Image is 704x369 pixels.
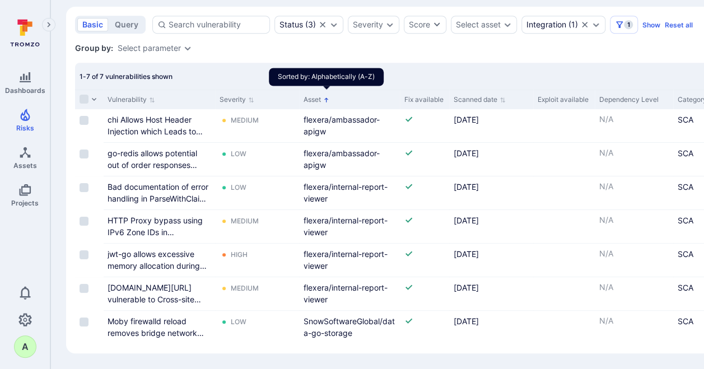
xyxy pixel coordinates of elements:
[449,210,533,243] div: Cell for Scanned date
[231,317,246,326] div: Low
[304,316,395,338] a: SnowSoftwareGlobal/data-go-storage
[75,244,103,277] div: Cell for selection
[599,248,669,259] p: N/A
[108,283,201,316] a: golang.org/x/net vulnerable to Cross-site Scripting
[591,20,600,29] button: Expand dropdown
[75,43,113,54] span: Group by:
[299,311,400,344] div: Cell for Asset
[75,277,103,310] div: Cell for selection
[215,210,299,243] div: Cell for Severity
[215,109,299,142] div: Cell for Severity
[599,282,669,293] p: N/A
[75,109,103,142] div: Cell for selection
[108,182,210,227] a: Bad documentation of error handling in ParseWithClaims can lead to potentially dangerous situations
[329,20,338,29] button: Expand dropdown
[599,214,669,226] p: N/A
[103,210,215,243] div: Cell for Vulnerability
[456,20,501,29] div: Select asset
[526,20,578,29] div: ( 1 )
[77,18,108,31] button: basic
[169,19,265,30] input: Search vulnerability
[231,150,246,158] div: Low
[45,20,53,30] i: Expand navigation menu
[323,94,329,106] p: Sorted by: Alphabetically (A-Z)
[595,244,673,277] div: Cell for Dependency Level
[80,72,172,81] span: 1-7 of 7 vulnerabilities shown
[400,311,449,344] div: Cell for Fix available
[215,277,299,310] div: Cell for Severity
[80,317,88,326] span: Select row
[215,311,299,344] div: Cell for Severity
[75,210,103,243] div: Cell for selection
[304,148,380,170] a: flexera/ambassador-apigw
[108,95,155,104] button: Sort by Vulnerability
[304,115,380,136] a: flexera/ambassador-apigw
[454,214,529,226] div: [DATE]
[108,316,204,349] a: Moby firewalld reload removes bridge network isolation
[80,250,88,259] span: Select row
[400,109,449,142] div: Cell for Fix available
[103,176,215,209] div: Cell for Vulnerability
[118,44,192,53] div: grouping parameters
[454,248,529,260] div: [DATE]
[103,311,215,344] div: Cell for Vulnerability
[400,176,449,209] div: Cell for Fix available
[231,217,259,226] div: Medium
[454,315,529,327] div: [DATE]
[409,19,430,30] div: Score
[231,116,259,125] div: Medium
[533,176,595,209] div: Cell for Exploit available
[215,143,299,176] div: Cell for Severity
[80,284,88,293] span: Select row
[400,143,449,176] div: Cell for Fix available
[533,244,595,277] div: Cell for Exploit available
[304,249,388,270] a: flexera/internal-report-viewer
[75,311,103,344] div: Cell for selection
[533,277,595,310] div: Cell for Exploit available
[80,150,88,158] span: Select row
[215,244,299,277] div: Cell for Severity
[538,95,590,105] div: Exploit available
[610,16,638,34] button: Filters
[103,143,215,176] div: Cell for Vulnerability
[103,244,215,277] div: Cell for Vulnerability
[11,199,39,207] span: Projects
[454,282,529,293] div: [DATE]
[526,20,578,29] button: Integration(1)
[118,44,181,53] div: Select parameter
[279,20,316,29] button: Status(3)
[80,116,88,125] span: Select row
[13,161,37,170] span: Assets
[304,182,388,203] a: flexera/internal-report-viewer
[304,95,329,104] button: Sort by Asset
[108,148,209,205] a: go-redis allows potential out of order responses when `CLIENT SETINFO` times out during connectio...
[449,244,533,277] div: Cell for Scanned date
[353,20,383,29] button: Severity
[108,115,203,160] a: chi Allows Host Header Injection which Leads to Open Redirect in RedirectSlashes
[533,210,595,243] div: Cell for Exploit available
[400,277,449,310] div: Cell for Fix available
[599,114,669,125] p: N/A
[103,277,215,310] div: Cell for Vulnerability
[533,143,595,176] div: Cell for Exploit available
[595,109,673,142] div: Cell for Dependency Level
[449,109,533,142] div: Cell for Scanned date
[449,176,533,209] div: Cell for Scanned date
[595,277,673,310] div: Cell for Dependency Level
[400,210,449,243] div: Cell for Fix available
[183,44,192,53] button: Expand dropdown
[108,216,203,249] a: HTTP Proxy bypass using IPv6 Zone IDs in golang.org/x/net
[215,176,299,209] div: Cell for Severity
[42,18,55,31] button: Expand navigation menu
[80,183,88,192] span: Select row
[231,284,259,293] div: Medium
[299,277,400,310] div: Cell for Asset
[299,143,400,176] div: Cell for Asset
[231,183,246,192] div: Low
[14,335,36,358] div: andras.nemes@snowsoftware.com
[279,20,316,29] div: ( 3 )
[299,210,400,243] div: Cell for Asset
[299,244,400,277] div: Cell for Asset
[80,217,88,226] span: Select row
